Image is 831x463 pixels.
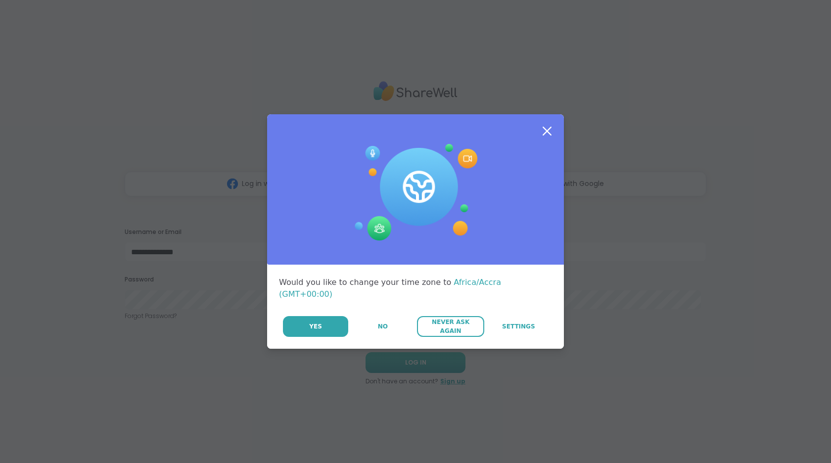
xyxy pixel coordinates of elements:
div: Would you like to change your time zone to [279,277,552,300]
span: Yes [309,322,322,331]
span: Never Ask Again [422,318,479,335]
button: Yes [283,316,348,337]
span: Africa/Accra (GMT+00:00) [279,278,501,299]
img: Session Experience [354,144,477,241]
span: Settings [502,322,535,331]
span: No [378,322,388,331]
button: Never Ask Again [417,316,484,337]
a: Settings [485,316,552,337]
button: No [349,316,416,337]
